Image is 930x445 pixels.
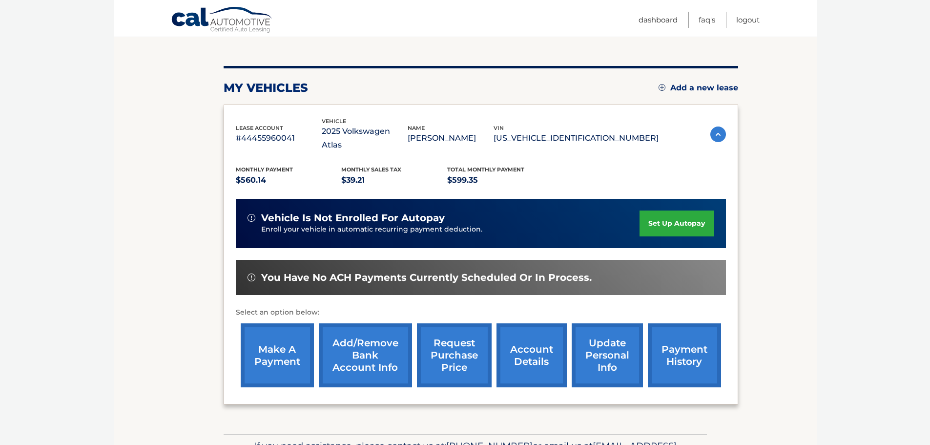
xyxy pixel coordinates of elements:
[261,212,445,224] span: vehicle is not enrolled for autopay
[640,211,714,236] a: set up autopay
[710,127,726,142] img: accordion-active.svg
[261,272,592,284] span: You have no ACH payments currently scheduled or in process.
[699,12,715,28] a: FAQ's
[322,118,346,125] span: vehicle
[236,131,322,145] p: #44455960041
[417,323,492,387] a: request purchase price
[224,81,308,95] h2: my vehicles
[639,12,678,28] a: Dashboard
[494,131,659,145] p: [US_VEHICLE_IDENTIFICATION_NUMBER]
[236,166,293,173] span: Monthly Payment
[447,166,524,173] span: Total Monthly Payment
[319,323,412,387] a: Add/Remove bank account info
[496,323,567,387] a: account details
[494,125,504,131] span: vin
[659,84,665,91] img: add.svg
[248,274,255,281] img: alert-white.svg
[248,214,255,222] img: alert-white.svg
[341,173,447,187] p: $39.21
[236,125,283,131] span: lease account
[241,323,314,387] a: make a payment
[261,224,640,235] p: Enroll your vehicle in automatic recurring payment deduction.
[648,323,721,387] a: payment history
[736,12,760,28] a: Logout
[408,125,425,131] span: name
[341,166,401,173] span: Monthly sales Tax
[408,131,494,145] p: [PERSON_NAME]
[236,173,342,187] p: $560.14
[659,83,738,93] a: Add a new lease
[171,6,273,35] a: Cal Automotive
[572,323,643,387] a: update personal info
[447,173,553,187] p: $599.35
[322,125,408,152] p: 2025 Volkswagen Atlas
[236,307,726,318] p: Select an option below:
